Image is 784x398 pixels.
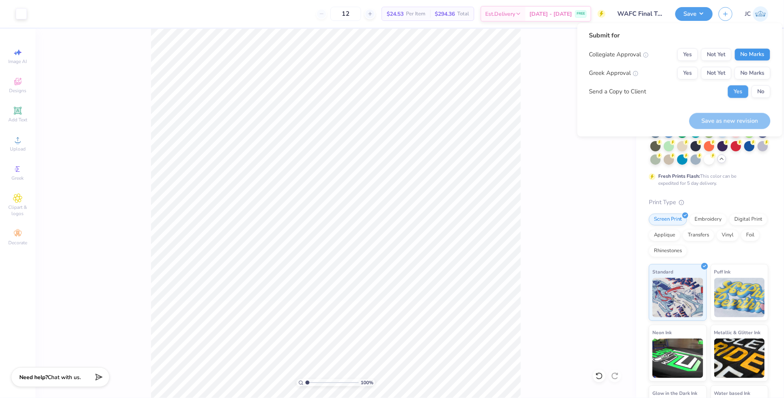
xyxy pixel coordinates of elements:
[701,67,732,80] button: Not Yet
[649,214,687,225] div: Screen Print
[406,10,425,18] span: Per Item
[485,10,515,18] span: Est. Delivery
[48,374,81,381] span: Chat with us.
[701,48,732,61] button: Not Yet
[8,240,27,246] span: Decorate
[729,214,767,225] div: Digital Print
[611,6,669,22] input: Untitled Design
[589,31,771,41] div: Submit for
[12,175,24,181] span: Greek
[435,10,455,18] span: $294.36
[9,58,27,65] span: Image AI
[658,173,700,179] strong: Fresh Prints Flash:
[683,229,714,241] div: Transfers
[658,173,755,187] div: This color can be expedited for 5 day delivery.
[8,117,27,123] span: Add Text
[649,198,768,207] div: Print Type
[330,7,361,21] input: – –
[457,10,469,18] span: Total
[589,87,646,96] div: Send a Copy to Client
[752,86,771,98] button: No
[745,6,768,22] a: JC
[652,278,703,317] img: Standard
[735,67,771,80] button: No Marks
[678,67,698,80] button: Yes
[19,374,48,381] strong: Need help?
[745,9,751,19] span: JC
[10,146,26,152] span: Upload
[4,204,32,217] span: Clipart & logos
[361,379,373,386] span: 100 %
[728,86,749,98] button: Yes
[9,87,26,94] span: Designs
[714,268,731,276] span: Puff Ink
[652,389,697,397] span: Glow in the Dark Ink
[714,328,761,337] span: Metallic & Glitter Ink
[714,389,750,397] span: Water based Ink
[529,10,572,18] span: [DATE] - [DATE]
[735,48,771,61] button: No Marks
[717,229,739,241] div: Vinyl
[714,278,765,317] img: Puff Ink
[753,6,768,22] img: Jovie Chen
[652,338,703,378] img: Neon Ink
[387,10,404,18] span: $24.53
[652,328,672,337] span: Neon Ink
[589,69,639,78] div: Greek Approval
[689,214,727,225] div: Embroidery
[741,229,760,241] div: Foil
[649,245,687,257] div: Rhinestones
[678,48,698,61] button: Yes
[652,268,673,276] span: Standard
[589,50,649,59] div: Collegiate Approval
[675,7,713,21] button: Save
[714,338,765,378] img: Metallic & Glitter Ink
[577,11,585,17] span: FREE
[649,229,680,241] div: Applique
